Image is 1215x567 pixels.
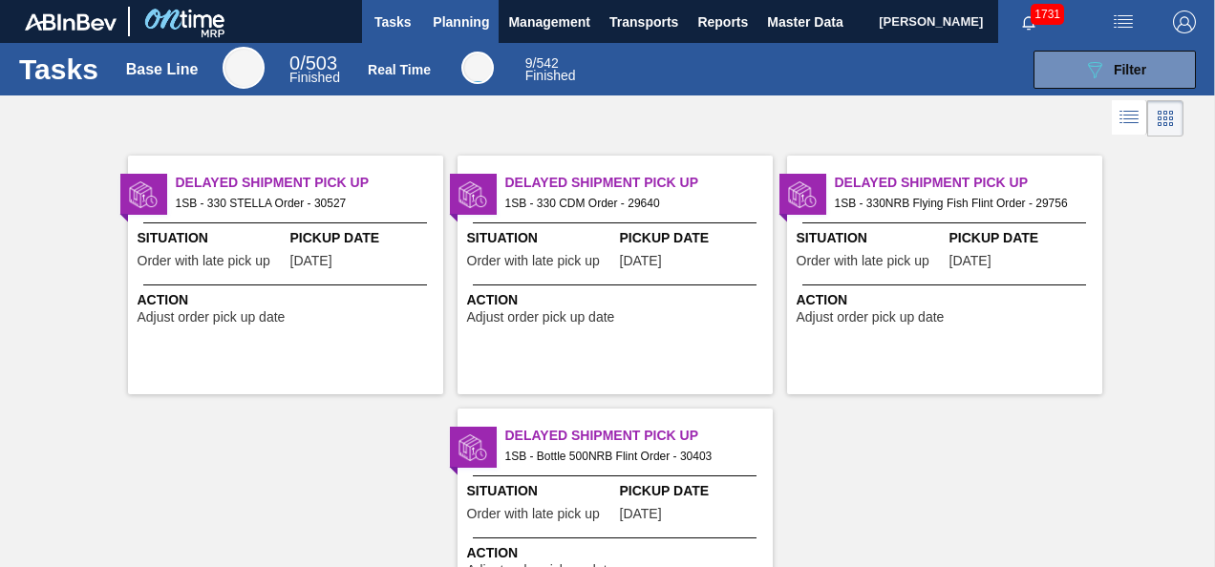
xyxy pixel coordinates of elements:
div: Base Line [223,47,265,89]
span: Order with late pick up [467,507,600,521]
img: Logout [1173,10,1196,33]
span: 1SB - 330 CDM Order - 29640 [505,193,757,214]
span: 1SB - 330NRB Flying Fish Flint Order - 29756 [835,193,1087,214]
span: Action [467,543,768,563]
span: Management [508,10,590,33]
span: / 542 [525,55,559,71]
span: Pickup Date [620,481,768,501]
span: 08/05/2025 [620,507,662,521]
div: Base Line [126,61,199,78]
span: Action [138,290,438,310]
img: status [788,180,817,209]
span: Planning [433,10,489,33]
img: status [129,180,158,209]
div: List Vision [1112,100,1147,136]
span: 0 [289,52,300,73]
img: status [458,180,487,209]
span: Order with late pick up [797,254,929,268]
span: Order with late pick up [467,254,600,268]
span: 9 [525,55,533,71]
span: 1731 [1031,4,1064,25]
img: TNhmsLtSVTkK8tSr43FrP2fwEKptu5GPRR3wAAAABJRU5ErkJggg== [25,13,117,31]
span: Delayed Shipment Pick Up [505,173,773,193]
div: Real Time [368,62,431,77]
span: 08/08/2025 [290,254,332,268]
span: Action [797,290,1098,310]
span: 07/18/2025 [949,254,991,268]
span: Pickup Date [290,228,438,248]
span: Situation [467,228,615,248]
span: 1SB - Bottle 500NRB Flint Order - 30403 [505,446,757,467]
div: Card Vision [1147,100,1183,136]
span: Transports [609,10,678,33]
span: Filter [1114,62,1146,77]
span: 07/04/2025 [620,254,662,268]
span: Adjust order pick up date [797,310,945,325]
button: Notifications [998,9,1059,35]
span: Tasks [372,10,414,33]
div: Real Time [525,57,576,82]
span: / 503 [289,52,337,73]
span: Situation [467,481,615,501]
span: 1SB - 330 STELLA Order - 30527 [176,193,428,214]
span: Situation [138,228,286,248]
div: Real Time [461,52,494,84]
span: Reports [697,10,748,33]
span: Situation [797,228,945,248]
span: Adjust order pick up date [467,310,615,325]
span: Adjust order pick up date [138,310,286,325]
img: userActions [1112,10,1135,33]
span: Order with late pick up [138,254,270,268]
span: Delayed Shipment Pick Up [505,426,773,446]
span: Delayed Shipment Pick Up [176,173,443,193]
h1: Tasks [19,58,98,80]
span: Pickup Date [620,228,768,248]
span: Pickup Date [949,228,1098,248]
div: Base Line [289,55,340,84]
span: Action [467,290,768,310]
span: Delayed Shipment Pick Up [835,173,1102,193]
img: status [458,433,487,462]
button: Filter [1034,51,1196,89]
span: Finished [289,70,340,85]
span: Master Data [767,10,842,33]
span: Finished [525,68,576,83]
